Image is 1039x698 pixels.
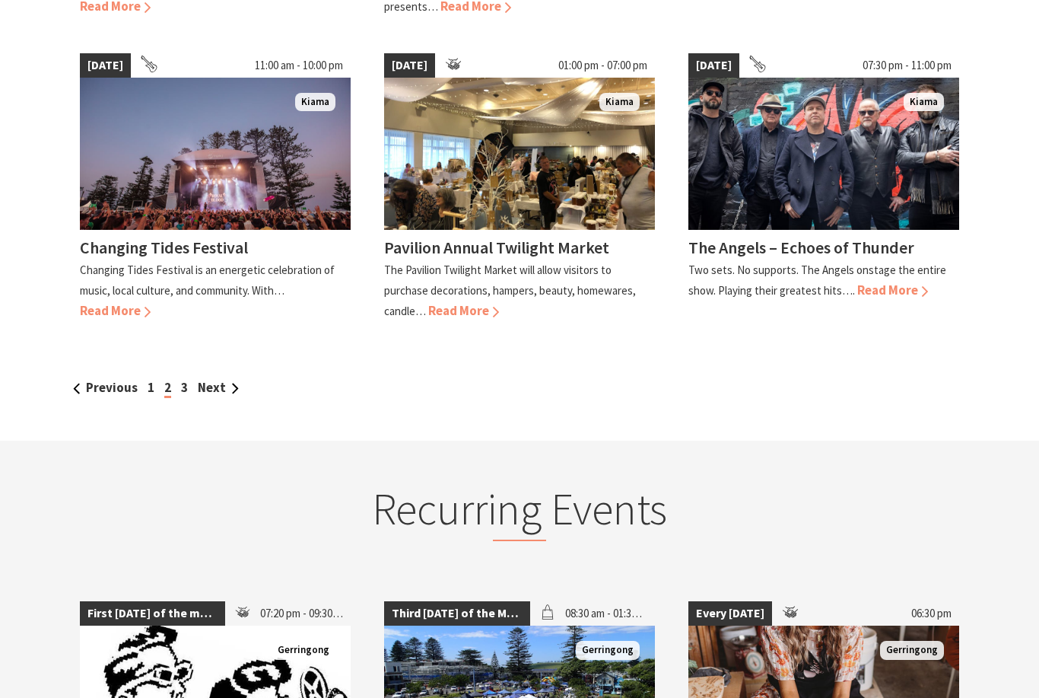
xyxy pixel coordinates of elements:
[688,237,914,258] h4: The Angels – Echoes of Thunder
[428,302,499,319] span: Read More
[857,282,928,298] span: Read More
[384,53,435,78] span: [DATE]
[880,641,944,660] span: Gerringong
[80,263,335,298] p: Changing Tides Festival is an energetic celebration of music, local culture, and community. With…
[164,379,171,398] span: 2
[904,601,959,626] span: 06:30 pm
[855,53,959,78] span: 07:30 pm - 11:00 pm
[80,601,225,626] span: First [DATE] of the month
[551,53,655,78] span: 01:00 pm - 07:00 pm
[384,601,530,626] span: Third [DATE] of the Month
[599,93,640,112] span: Kiama
[904,93,944,112] span: Kiama
[73,379,138,396] a: Previous
[80,53,131,78] span: [DATE]
[688,78,959,230] img: The Angels
[272,641,335,660] span: Gerringong
[148,379,154,396] a: 1
[688,263,946,298] p: Two sets. No supports. The Angels onstage the entire show. Playing their greatest hits….
[384,263,636,318] p: The Pavilion Twilight Market will allow visitors to purchase decorations, hampers, beauty, homewa...
[80,53,351,321] a: [DATE] 11:00 am - 10:00 pm Changing Tides Main Stage Kiama Changing Tides Festival Changing Tides...
[688,53,959,321] a: [DATE] 07:30 pm - 11:00 pm The Angels Kiama The Angels – Echoes of Thunder Two sets. No supports....
[80,302,151,319] span: Read More
[384,53,655,321] a: [DATE] 01:00 pm - 07:00 pm Xmas Market Kiama Pavilion Annual Twilight Market The Pavilion Twiligh...
[247,53,351,78] span: 11:00 am - 10:00 pm
[198,379,239,396] a: Next
[576,641,640,660] span: Gerringong
[384,237,609,258] h4: Pavilion Annual Twilight Market
[384,78,655,230] img: Xmas Market
[253,601,351,626] span: 07:20 pm - 09:30 pm
[558,601,655,626] span: 08:30 am - 01:30 pm
[80,78,351,230] img: Changing Tides Main Stage
[80,237,248,258] h4: Changing Tides Festival
[295,93,335,112] span: Kiama
[688,53,739,78] span: [DATE]
[688,601,772,626] span: Every [DATE]
[221,483,818,542] h2: Recurring Events
[181,379,188,396] a: 3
